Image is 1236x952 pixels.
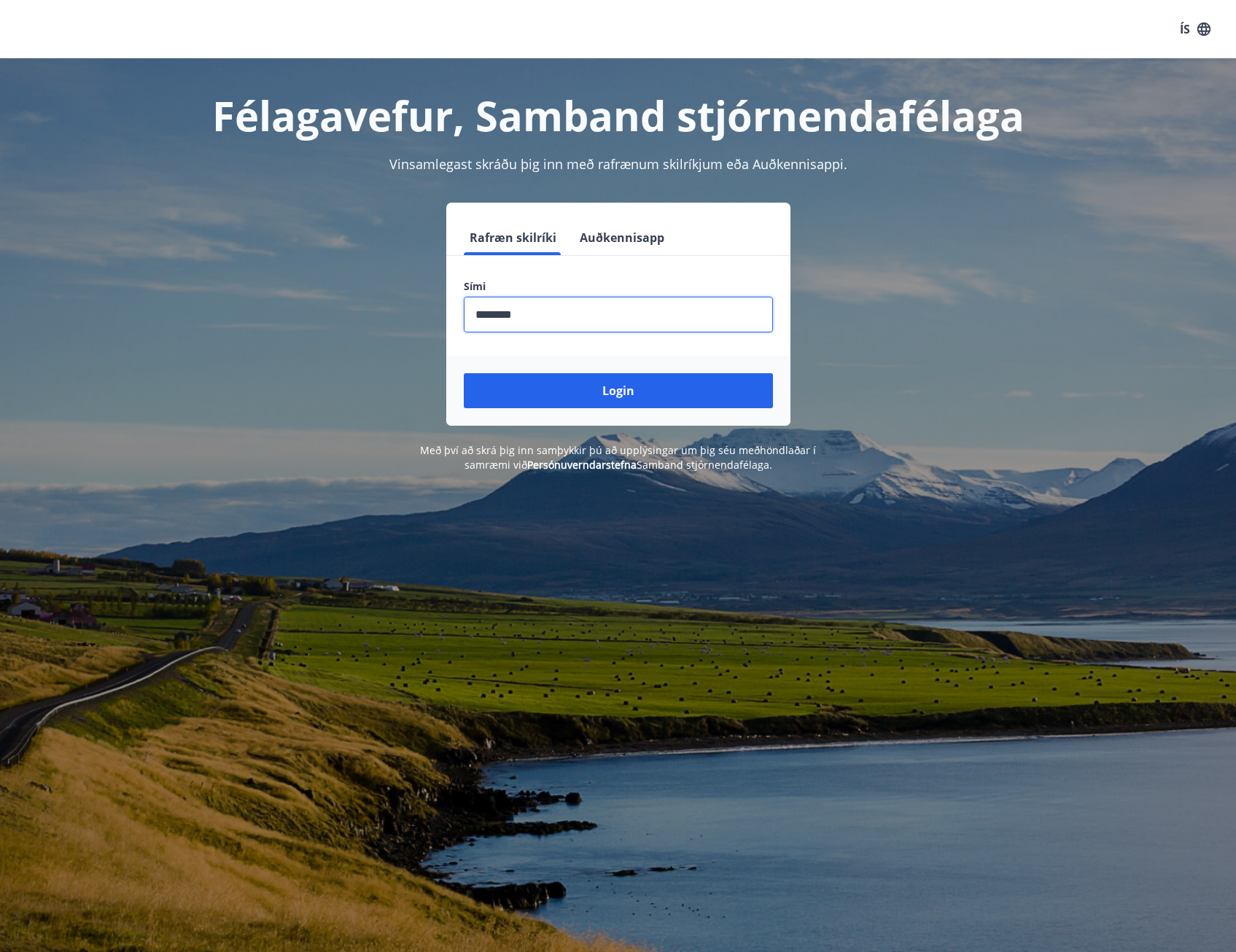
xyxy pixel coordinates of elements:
[464,220,562,255] button: Rafræn skilríki
[420,443,816,472] span: Með því að skrá þig inn samþykkir þú að upplýsingar um þig séu meðhöndlaðar í samræmi við Samband...
[464,373,773,408] button: Login
[111,87,1126,143] h1: Félagavefur, Samband stjórnendafélaga
[574,220,670,255] button: Auðkennisapp
[389,155,847,173] span: Vinsamlegast skráðu þig inn með rafrænum skilríkjum eða Auðkennisappi.
[1172,16,1218,42] button: ÍS
[527,458,637,472] a: Persónuverndarstefna
[464,279,773,294] label: Sími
